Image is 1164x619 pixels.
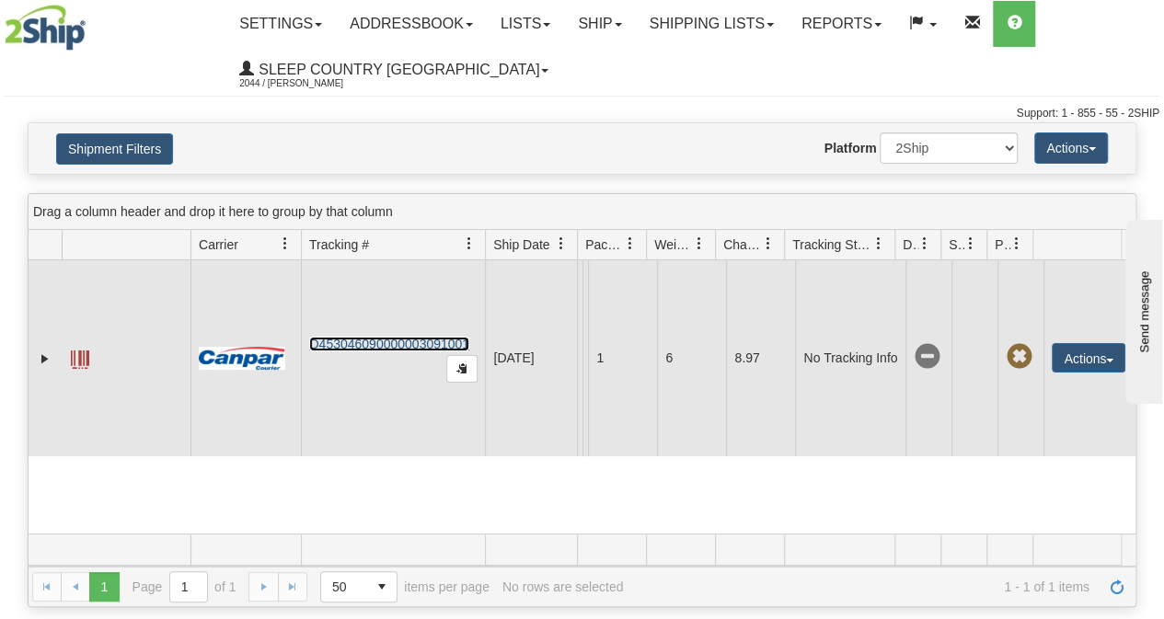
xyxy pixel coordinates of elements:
button: Shipment Filters [56,133,173,165]
span: Pickup Not Assigned [1006,344,1031,370]
button: Actions [1052,343,1125,373]
button: Actions [1034,132,1108,164]
a: Shipping lists [636,1,788,47]
span: Weight [654,235,693,254]
a: Ship [564,1,635,47]
span: Carrier [199,235,238,254]
span: Ship Date [493,235,549,254]
td: [PERSON_NAME] [PERSON_NAME] CA QC VICTORIAVILLE G6P 6G5 [582,260,588,456]
td: Dormez-vous Shipping Department [GEOGRAPHIC_DATA] [GEOGRAPHIC_DATA] [GEOGRAPHIC_DATA] G1M 0A4 [577,260,582,456]
a: Expand [36,350,54,368]
span: Page of 1 [133,571,236,602]
td: 6 [657,260,726,456]
span: items per page [320,571,490,602]
span: No Tracking Info [914,344,939,370]
a: Tracking Status filter column settings [863,228,894,259]
div: No rows are selected [502,579,624,594]
span: Charge [723,235,762,254]
a: Charge filter column settings [753,228,784,259]
a: Delivery Status filter column settings [909,228,940,259]
img: logo2044.jpg [5,5,86,51]
td: 1 [588,260,657,456]
span: Page 1 [89,572,119,602]
a: D453046090000003091001 [309,337,469,351]
span: Packages [585,235,624,254]
div: Send message [14,16,170,29]
span: 50 [332,578,356,596]
div: grid grouping header [29,194,1135,230]
a: Ship Date filter column settings [546,228,577,259]
a: Pickup Status filter column settings [1001,228,1032,259]
a: Carrier filter column settings [270,228,301,259]
a: Packages filter column settings [615,228,646,259]
span: 2044 / [PERSON_NAME] [239,75,377,93]
td: No Tracking Info [795,260,905,456]
a: Lists [487,1,564,47]
span: Tracking Status [792,235,872,254]
span: Sleep Country [GEOGRAPHIC_DATA] [254,62,539,77]
span: Shipment Issues [949,235,964,254]
label: Platform [824,139,877,157]
span: Pickup Status [995,235,1010,254]
a: Weight filter column settings [684,228,715,259]
a: Addressbook [336,1,487,47]
td: [DATE] [485,260,577,456]
a: Tracking # filter column settings [454,228,485,259]
a: Settings [225,1,336,47]
span: Page sizes drop down [320,571,398,602]
div: Support: 1 - 855 - 55 - 2SHIP [5,106,1159,121]
button: Copy to clipboard [446,355,478,383]
input: Page 1 [170,572,207,602]
span: select [367,572,397,602]
td: 8.97 [726,260,795,456]
span: Tracking # [309,235,369,254]
a: Refresh [1102,572,1132,602]
a: Label [71,342,89,372]
iframe: chat widget [1122,215,1162,403]
a: Sleep Country [GEOGRAPHIC_DATA] 2044 / [PERSON_NAME] [225,47,562,93]
img: 14 - Canpar [199,347,285,370]
a: Reports [788,1,895,47]
a: Shipment Issues filter column settings [955,228,986,259]
span: Delivery Status [903,235,918,254]
span: 1 - 1 of 1 items [636,579,1089,594]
